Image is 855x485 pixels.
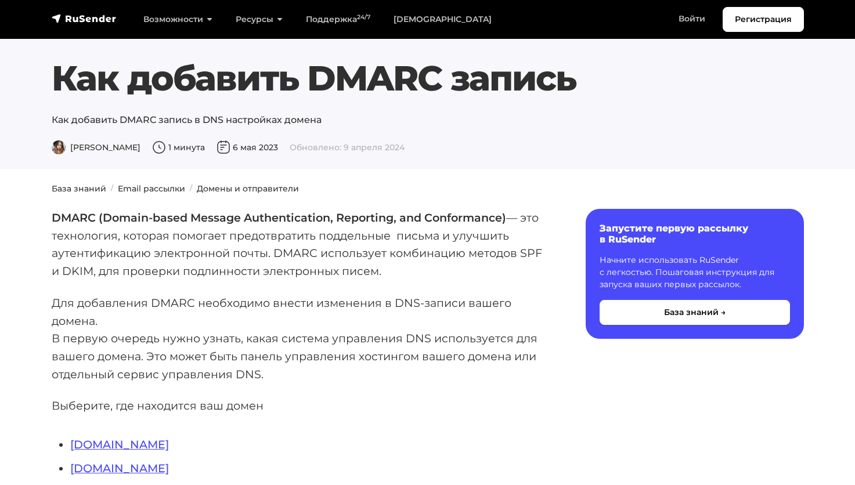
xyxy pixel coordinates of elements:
[294,8,382,31] a: Поддержка24/7
[70,461,169,475] a: [DOMAIN_NAME]
[382,8,503,31] a: [DEMOGRAPHIC_DATA]
[667,7,717,31] a: Войти
[52,209,549,280] p: — это технология, которая помогает предотвратить поддельные письма и улучшить аутентификацию элек...
[52,142,140,153] span: [PERSON_NAME]
[290,142,405,153] span: Обновлено: 9 апреля 2024
[600,223,790,245] h6: Запустите первую рассылку в RuSender
[357,13,370,21] sup: 24/7
[586,209,804,339] a: Запустите первую рассылку в RuSender Начните использовать RuSender с легкостью. Пошаговая инструк...
[52,211,506,225] strong: DMARC (Domain-based Message Authentication, Reporting, and Conformance)
[52,13,117,24] img: RuSender
[52,397,549,415] p: Выберите, где находится ваш домен
[52,57,804,99] h1: Как добавить DMARC запись
[224,8,294,31] a: Ресурсы
[723,7,804,32] a: Регистрация
[118,183,185,194] a: Email рассылки
[152,140,166,154] img: Время чтения
[197,183,299,194] a: Домены и отправители
[152,142,205,153] span: 1 минута
[52,183,106,194] a: База знаний
[52,294,549,383] p: Для добавления DMARC необходимо внести изменения в DNS-записи вашего домена. В первую очередь нуж...
[132,8,224,31] a: Возможности
[70,437,169,451] a: [DOMAIN_NAME]
[600,254,790,291] p: Начните использовать RuSender с легкостью. Пошаговая инструкция для запуска ваших первых рассылок.
[45,183,811,195] nav: breadcrumb
[600,300,790,325] button: База знаний →
[217,142,278,153] span: 6 мая 2023
[52,113,804,127] p: Как добавить DMARC запись в DNS настройках домена
[217,140,230,154] img: Дата публикации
